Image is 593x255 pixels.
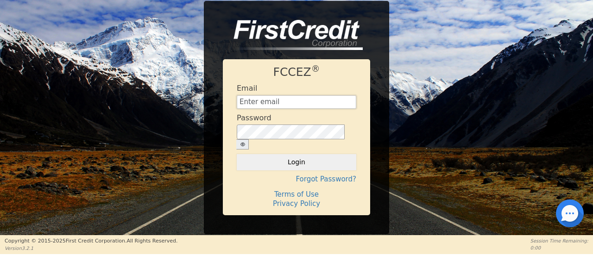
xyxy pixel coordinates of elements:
[530,237,588,244] p: Session Time Remaining:
[237,95,356,109] input: Enter email
[237,154,356,170] button: Login
[126,238,177,244] span: All Rights Reserved.
[5,237,177,245] p: Copyright © 2015- 2025 First Credit Corporation.
[237,84,257,93] h4: Email
[237,190,356,199] h4: Terms of Use
[237,65,356,79] h1: FCCEZ
[237,175,356,183] h4: Forgot Password?
[237,124,345,139] input: password
[311,64,320,74] sup: ®
[530,244,588,251] p: 0:00
[237,113,271,122] h4: Password
[223,20,363,50] img: logo-CMu_cnol.png
[5,245,177,252] p: Version 3.2.1
[237,199,356,208] h4: Privacy Policy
